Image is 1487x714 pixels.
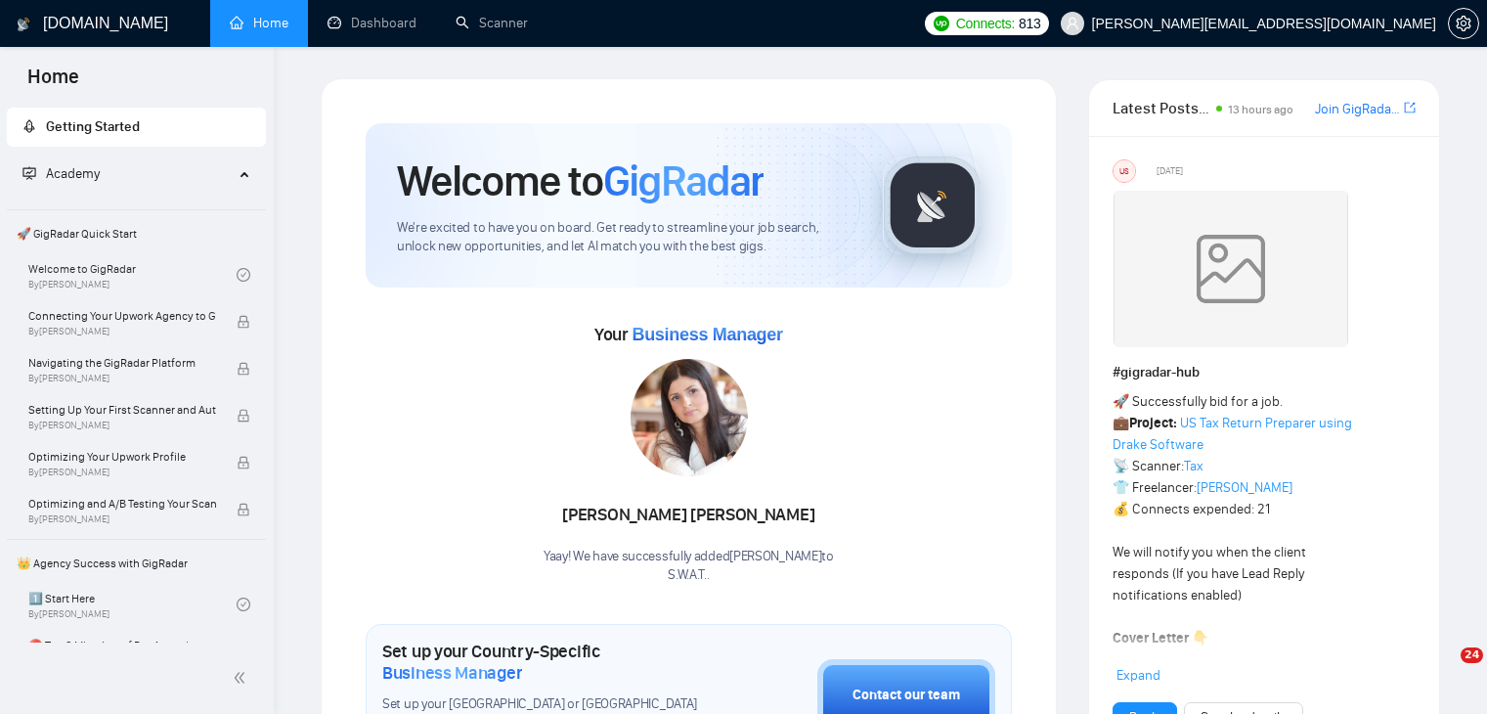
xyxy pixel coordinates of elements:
[1404,99,1416,117] a: export
[237,268,250,282] span: check-circle
[1461,647,1483,663] span: 24
[1157,162,1183,180] span: [DATE]
[28,373,216,384] span: By [PERSON_NAME]
[631,359,748,476] img: 1706119779818-multi-117.jpg
[397,219,852,256] span: We're excited to have you on board. Get ready to streamline your job search, unlock new opportuni...
[934,16,949,31] img: upwork-logo.png
[46,165,100,182] span: Academy
[1449,16,1478,31] span: setting
[544,499,834,532] div: [PERSON_NAME] [PERSON_NAME]
[9,544,264,583] span: 👑 Agency Success with GigRadar
[7,108,266,147] li: Getting Started
[237,315,250,329] span: lock
[28,513,216,525] span: By [PERSON_NAME]
[456,15,528,31] a: searchScanner
[1066,17,1079,30] span: user
[1197,479,1292,496] a: [PERSON_NAME]
[1404,100,1416,115] span: export
[1113,96,1210,120] span: Latest Posts from the GigRadar Community
[17,9,30,40] img: logo
[1315,99,1400,120] a: Join GigRadar Slack Community
[544,566,834,585] p: S.W.A.T. .
[1448,8,1479,39] button: setting
[1114,191,1348,347] img: weqQh+iSagEgQAAAABJRU5ErkJggg==
[28,326,216,337] span: By [PERSON_NAME]
[328,15,416,31] a: dashboardDashboard
[28,253,237,296] a: Welcome to GigRadarBy[PERSON_NAME]
[28,467,216,478] span: By [PERSON_NAME]
[28,420,216,431] span: By [PERSON_NAME]
[28,447,216,467] span: Optimizing Your Upwork Profile
[1228,103,1293,116] span: 13 hours ago
[28,306,216,326] span: Connecting Your Upwork Agency to GigRadar
[1019,13,1040,34] span: 813
[46,118,140,135] span: Getting Started
[544,548,834,585] div: Yaay! We have successfully added [PERSON_NAME] to
[1113,415,1352,453] a: US Tax Return Preparer using Drake Software
[22,165,100,182] span: Academy
[237,362,250,376] span: lock
[632,325,782,344] span: Business Manager
[1116,667,1160,684] span: Expand
[397,155,764,207] h1: Welcome to
[28,494,216,513] span: Optimizing and A/B Testing Your Scanner for Better Results
[28,583,237,626] a: 1️⃣ Start HereBy[PERSON_NAME]
[956,13,1015,34] span: Connects:
[12,63,95,104] span: Home
[382,641,720,684] h1: Set up your Country-Specific
[1184,458,1203,474] a: Tax
[1448,16,1479,31] a: setting
[28,636,216,655] span: ⛔ Top 3 Mistakes of Pro Agencies
[237,503,250,516] span: lock
[1129,415,1177,431] strong: Project:
[22,119,36,133] span: rocket
[1113,630,1208,647] strong: Cover Letter 👇
[237,598,250,611] span: check-circle
[237,409,250,423] span: lock
[28,400,216,420] span: Setting Up Your First Scanner and Auto-Bidder
[28,353,216,373] span: Navigating the GigRadar Platform
[594,324,783,345] span: Your
[233,668,252,688] span: double-left
[1113,362,1416,383] h1: # gigradar-hub
[603,155,764,207] span: GigRadar
[230,15,288,31] a: homeHome
[22,166,36,180] span: fund-projection-screen
[9,214,264,253] span: 🚀 GigRadar Quick Start
[1114,160,1135,182] div: US
[237,456,250,469] span: lock
[884,156,982,254] img: gigradar-logo.png
[1421,647,1467,694] iframe: To enrich screen reader interactions, please activate Accessibility in Grammarly extension settings
[853,685,960,706] div: Contact our team
[382,662,522,684] span: Business Manager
